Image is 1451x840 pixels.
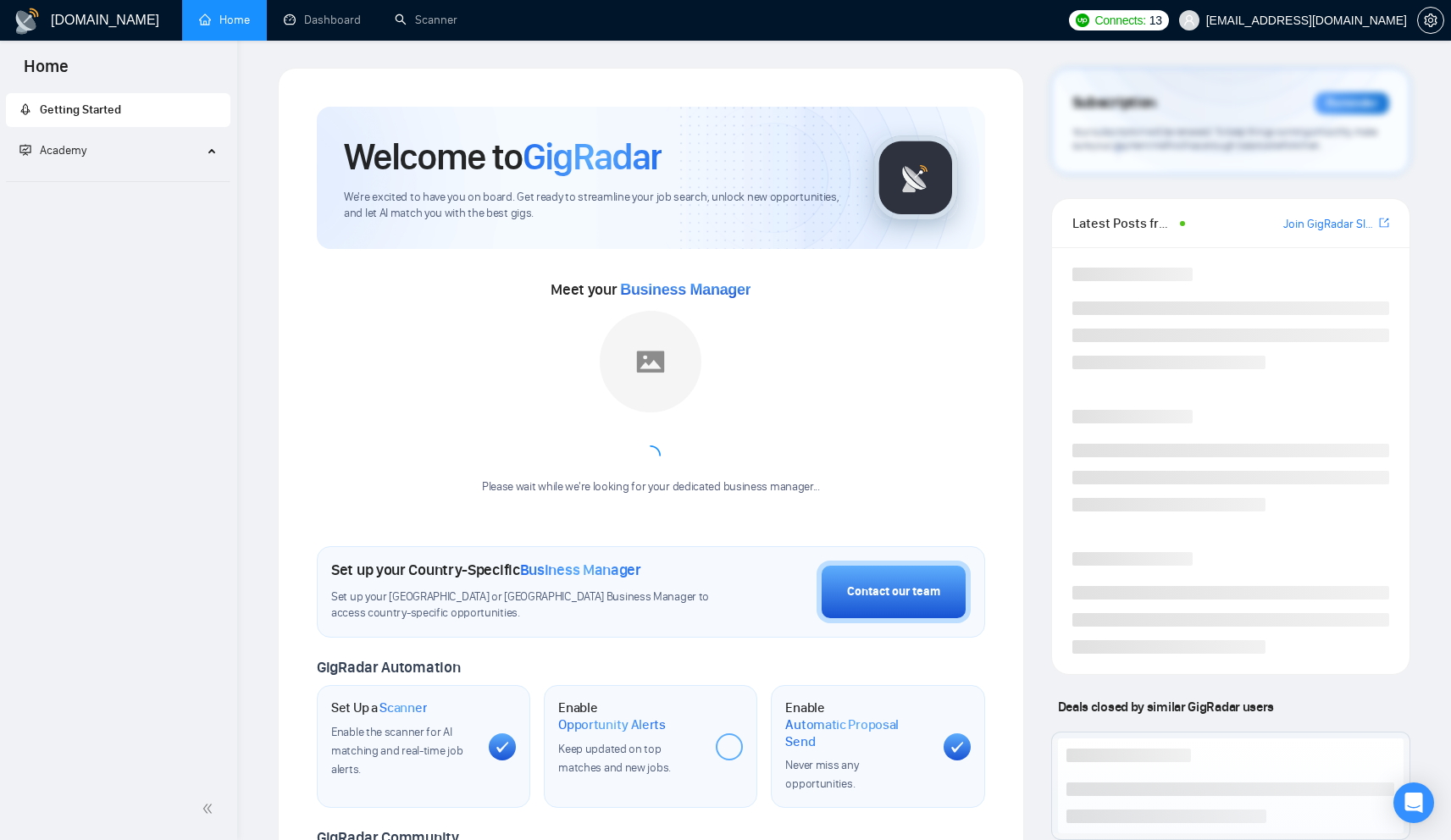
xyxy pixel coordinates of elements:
[600,311,701,412] img: placeholder.png
[6,174,230,185] li: Academy Homepage
[40,143,86,157] span: Academy
[873,135,958,220] img: gigradar-logo.png
[1183,14,1195,26] span: user
[317,658,460,677] span: GigRadar Automation
[284,13,361,27] a: dashboardDashboard
[1379,216,1389,229] span: export
[14,8,41,35] img: logo
[331,589,715,622] span: Set up your [GEOGRAPHIC_DATA] or [GEOGRAPHIC_DATA] Business Manager to access country-specific op...
[331,561,641,579] h1: Set up your Country-Specific
[1094,11,1145,30] span: Connects:
[344,134,662,180] h1: Welcome to
[19,103,31,115] span: rocket
[6,93,230,127] li: Getting Started
[558,716,666,733] span: Opportunity Alerts
[523,134,662,180] span: GigRadar
[620,281,750,298] span: Business Manager
[1149,11,1162,30] span: 13
[1283,215,1376,234] a: Join GigRadar Slack Community
[1072,89,1156,118] span: Subscription
[1051,692,1281,721] span: Deals closed by similar GigRadar users
[40,102,121,117] span: Getting Started
[1379,215,1389,231] a: export
[344,190,846,222] span: We're excited to have you on board. Get ready to streamline your job search, unlock new opportuni...
[785,699,929,749] h1: Enable
[1418,14,1443,27] span: setting
[199,13,250,27] a: homeHome
[1315,92,1389,114] div: Reminder
[1417,14,1444,27] a: setting
[785,716,929,749] span: Automatic Proposal Send
[1417,7,1444,34] button: setting
[19,144,31,156] span: fund-projection-screen
[19,143,86,157] span: Academy
[1072,213,1176,234] span: Latest Posts from the GigRadar Community
[10,54,82,90] span: Home
[379,699,427,716] span: Scanner
[551,280,750,299] span: Meet your
[331,725,462,776] span: Enable the scanner for AI matching and real-time job alerts.
[558,742,671,775] span: Keep updated on top matches and new jobs.
[1076,14,1089,27] img: upwork-logo.png
[558,699,702,732] h1: Enable
[472,479,830,495] div: Please wait while we're looking for your dedicated business manager...
[1393,782,1434,823] div: Open Intercom Messenger
[640,445,661,466] span: loading
[331,699,427,716] h1: Set Up a
[817,561,971,623] button: Contact our team
[202,800,219,817] span: double-left
[847,583,940,601] div: Contact our team
[785,758,858,791] span: Never miss any opportunities.
[395,13,457,27] a: searchScanner
[520,561,641,579] span: Business Manager
[1072,125,1377,152] span: Your subscription will be renewed. To keep things running smoothly, make sure your payment method...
